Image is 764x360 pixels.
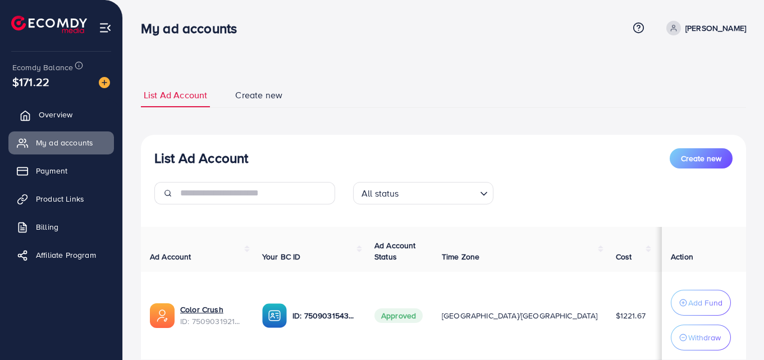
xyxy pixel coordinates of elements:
a: Affiliate Program [8,244,114,266]
span: Billing [36,221,58,233]
a: Product Links [8,188,114,210]
span: Create new [681,153,721,164]
span: Approved [374,308,423,323]
h3: List Ad Account [154,150,248,166]
a: [PERSON_NAME] [662,21,746,35]
span: My ad accounts [36,137,93,148]
span: Your BC ID [262,251,301,262]
span: Ecomdy Balance [12,62,73,73]
img: ic-ads-acc.e4c84228.svg [150,303,175,328]
span: Payment [36,165,67,176]
span: Ad Account Status [374,240,416,262]
span: Overview [39,109,72,120]
span: [GEOGRAPHIC_DATA]/[GEOGRAPHIC_DATA] [442,310,598,321]
img: logo [11,16,87,33]
a: Billing [8,216,114,238]
span: Time Zone [442,251,479,262]
span: ID: 7509031921045962753 [180,316,244,327]
p: ID: 7509031543751786504 [292,309,356,322]
span: List Ad Account [144,89,207,102]
span: Action [671,251,693,262]
button: Add Fund [671,290,731,316]
span: Affiliate Program [36,249,96,261]
span: $1221.67 [616,310,646,321]
input: Search for option [402,183,475,202]
img: image [99,77,110,88]
span: Create new [235,89,282,102]
span: Ad Account [150,251,191,262]
p: Withdraw [688,331,721,344]
a: My ad accounts [8,131,114,154]
a: Color Crush [180,304,223,315]
button: Create new [670,148,733,168]
img: ic-ba-acc.ded83a64.svg [262,303,287,328]
h3: My ad accounts [141,20,246,37]
p: Add Fund [688,296,722,309]
a: Payment [8,160,114,182]
div: Search for option [353,182,493,204]
span: $171.22 [12,74,49,90]
div: <span class='underline'>Color Crush</span></br>7509031921045962753 [180,304,244,327]
iframe: Chat [716,309,756,352]
a: Overview [8,103,114,126]
img: menu [99,21,112,34]
span: Cost [616,251,632,262]
p: [PERSON_NAME] [685,21,746,35]
button: Withdraw [671,325,731,350]
span: Product Links [36,193,84,204]
span: All status [359,185,401,202]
